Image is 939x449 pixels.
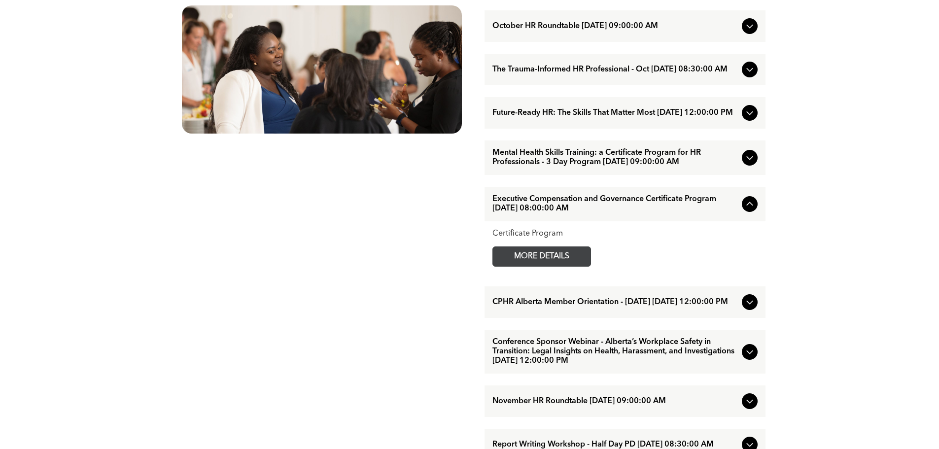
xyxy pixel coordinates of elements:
span: Conference Sponsor Webinar - Alberta’s Workplace Safety in Transition: Legal Insights on Health, ... [492,338,738,366]
span: Executive Compensation and Governance Certificate Program [DATE] 08:00:00 AM [492,195,738,213]
span: November HR Roundtable [DATE] 09:00:00 AM [492,397,738,406]
span: MORE DETAILS [503,247,581,266]
span: Future-Ready HR: The Skills That Matter Most [DATE] 12:00:00 PM [492,108,738,118]
span: The Trauma-Informed HR Professional - Oct [DATE] 08:30:00 AM [492,65,738,74]
span: October HR Roundtable [DATE] 09:00:00 AM [492,22,738,31]
span: CPHR Alberta Member Orientation - [DATE] [DATE] 12:00:00 PM [492,298,738,307]
a: MORE DETAILS [492,246,591,267]
div: Certificate Program [492,229,758,239]
span: Mental Health Skills Training: a Certificate Program for HR Professionals - 3 Day Program [DATE] ... [492,148,738,167]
